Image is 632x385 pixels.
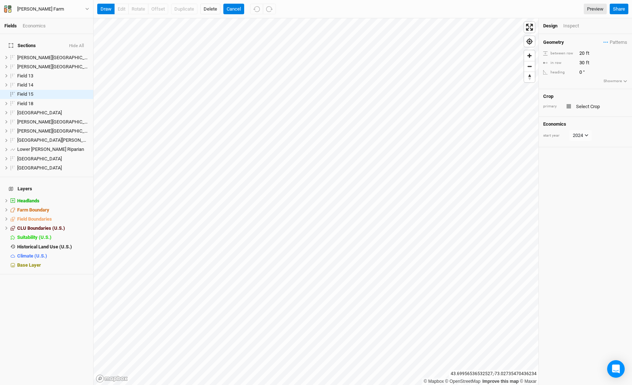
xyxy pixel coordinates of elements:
[543,60,575,66] div: in row
[17,119,97,125] span: [PERSON_NAME][GEOGRAPHIC_DATA]
[17,55,97,60] span: [PERSON_NAME][GEOGRAPHIC_DATA]
[17,82,33,88] span: Field 14
[524,61,535,72] button: Zoom out
[17,216,52,222] span: Field Boundaries
[17,82,89,88] div: Field 14
[23,23,46,29] div: Economics
[148,4,168,15] button: offset
[17,146,84,152] span: Lower [PERSON_NAME] Riparian
[603,39,627,46] span: Patterns
[543,94,553,99] h4: Crop
[114,4,129,15] button: edit
[17,73,89,79] div: Field 13
[543,51,575,56] div: between row
[603,78,628,84] button: Showmore
[200,4,220,15] button: Delete
[223,4,244,15] button: Cancel
[524,72,535,82] button: Reset bearing to north
[574,102,628,111] input: Select Crop
[603,38,628,46] button: Patterns
[524,22,535,33] button: Enter fullscreen
[543,39,564,45] h4: Geometry
[17,244,72,249] span: Historical Land Use (U.S.)
[17,91,33,97] span: Field 15
[17,73,33,79] span: Field 13
[424,379,444,384] a: Mapbox
[17,198,39,203] span: Headlands
[17,198,89,204] div: Headlands
[17,225,89,231] div: CLU Boundaries (U.S.)
[17,216,89,222] div: Field Boundaries
[607,360,625,378] div: Open Intercom Messenger
[524,36,535,47] button: Find my location
[17,262,89,268] div: Base Layer
[17,137,97,143] span: [GEOGRAPHIC_DATA][PERSON_NAME]
[4,23,17,28] a: Fields
[17,5,64,13] div: [PERSON_NAME] Farm
[543,23,557,29] div: Design
[17,244,89,250] div: Historical Land Use (U.S.)
[17,101,33,106] span: Field 18
[17,262,41,268] span: Base Layer
[17,225,65,231] span: CLU Boundaries (U.S.)
[96,374,128,383] a: Mapbox logo
[17,101,89,107] div: Field 18
[445,379,481,384] a: OpenStreetMap
[520,379,537,384] a: Maxar
[17,156,62,161] span: [GEOGRAPHIC_DATA]
[17,91,89,97] div: Field 15
[543,70,575,75] div: heading
[128,4,148,15] button: rotate
[17,110,62,115] span: [GEOGRAPHIC_DATA]
[263,4,276,15] button: Redo (^Z)
[17,146,89,152] div: Lower Bogue Riparian
[17,253,89,259] div: Climate (U.S.)
[17,207,49,213] span: Farm Boundary
[17,253,47,259] span: Climate (U.S.)
[17,128,97,134] span: [PERSON_NAME][GEOGRAPHIC_DATA]
[17,137,89,143] div: Lower Bogue Field
[97,4,115,15] button: draw
[610,4,628,15] button: Share
[524,50,535,61] button: Zoom in
[9,43,36,49] span: Sections
[4,5,90,13] button: [PERSON_NAME] Farm
[17,5,64,13] div: Cadwell Farm
[482,379,519,384] a: Improve this map
[250,4,263,15] button: Undo (^z)
[69,43,84,49] button: Hide All
[449,370,538,378] div: 43.69956536532527 , -73.02735470436234
[563,23,589,29] div: Inspect
[543,133,569,138] div: start year
[17,64,89,70] div: Bogue Field East
[17,119,89,125] div: Knoll Field North
[94,18,538,385] canvas: Map
[584,4,607,15] a: Preview
[4,182,89,196] h4: Layers
[17,235,52,240] span: Suitability (U.S.)
[171,4,197,15] button: Duplicate
[17,55,89,61] div: Bogue Field
[17,128,89,134] div: Knoll Field South
[17,110,89,116] div: Island Field
[17,235,89,240] div: Suitability (U.S.)
[17,64,97,69] span: [PERSON_NAME][GEOGRAPHIC_DATA]
[543,121,628,127] h4: Economics
[17,165,62,171] span: [GEOGRAPHIC_DATA]
[17,207,89,213] div: Farm Boundary
[569,130,592,141] button: 2024
[543,104,561,109] div: primary
[17,165,89,171] div: West Field
[17,156,89,162] div: Upper South Pasture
